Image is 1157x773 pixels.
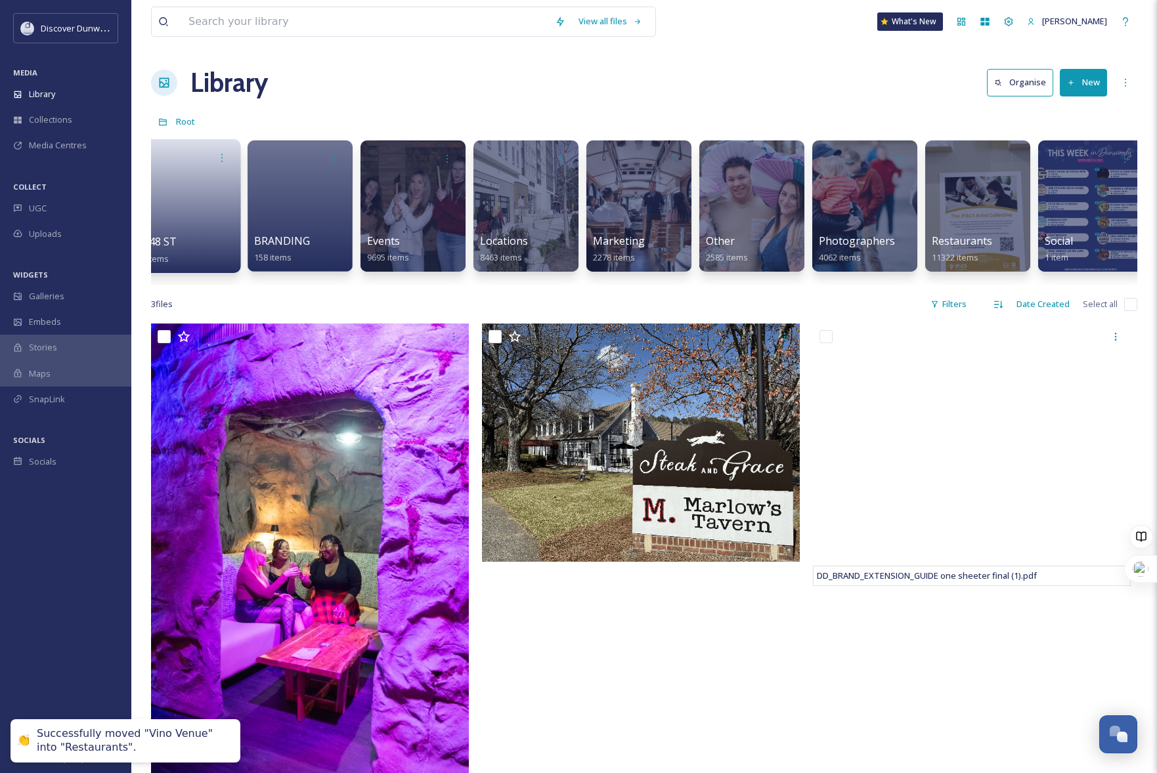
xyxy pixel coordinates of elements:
a: [PERSON_NAME] [1020,9,1114,34]
a: Library [190,63,268,102]
span: 8463 items [480,251,522,263]
span: WIDGETS [13,270,48,280]
a: Other2585 items [706,235,748,263]
span: BRANDING [254,234,310,248]
span: SOCIALS [13,435,45,445]
span: 11322 items [932,251,978,263]
span: Library [29,88,55,100]
span: Uploads [29,228,62,240]
span: Restaurants [932,234,992,248]
a: BRANDING158 items [254,235,310,263]
span: 0 items [141,252,169,264]
span: Media Centres [29,139,87,152]
span: 3 file s [151,298,173,310]
span: Maps [29,367,51,380]
button: Open Chat [1099,715,1137,753]
span: 9695 items [367,251,409,263]
span: Other [706,234,735,248]
span: 4062 items [819,251,861,263]
span: Social [1045,234,1073,248]
span: COLLECT [13,182,47,192]
span: Collections [29,114,72,126]
span: SnapLink [29,393,65,406]
span: Marketing [593,234,645,248]
span: Galleries [29,290,64,303]
img: 696246f7-25b9-4a35-beec-0db6f57a4831.png [21,22,34,35]
span: UGC [29,202,47,215]
span: Photographers [819,234,895,248]
span: Locations [480,234,528,248]
a: View all files [572,9,649,34]
a: Events9695 items [367,235,409,263]
a: Marketing2278 items [593,235,645,263]
div: Date Created [1010,291,1076,317]
span: Stories [29,341,57,354]
button: New [1060,69,1107,96]
span: Socials [29,455,56,468]
span: Select all [1083,298,1118,310]
span: MEDIA [13,68,37,77]
a: Locations8463 items [480,235,528,263]
a: Restaurants11322 items [932,235,992,263]
a: Root [176,114,195,129]
span: [PERSON_NAME] [1042,15,1107,27]
div: Successfully moved "Vino Venue" into "Restaurants". [37,727,227,755]
span: E 48 ST [141,234,177,249]
button: Organise [987,69,1053,96]
a: What's New [877,12,943,31]
span: Events [367,234,400,248]
span: Discover Dunwoody [41,22,120,34]
span: 1 item [1045,251,1068,263]
span: 2278 items [593,251,635,263]
div: 👏 [17,734,30,748]
a: Social1 item [1045,235,1073,263]
img: IMG_0714.png [482,324,800,562]
input: Search your library [182,7,548,36]
div: Filters [924,291,973,317]
span: 158 items [254,251,292,263]
span: DD_BRAND_EXTENSION_GUIDE one sheeter final (1).pdf [817,570,1037,581]
span: Embeds [29,316,61,328]
span: Root [176,115,195,127]
span: 2585 items [706,251,748,263]
a: Photographers4062 items [819,235,895,263]
a: E 48 ST0 items [141,236,177,264]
